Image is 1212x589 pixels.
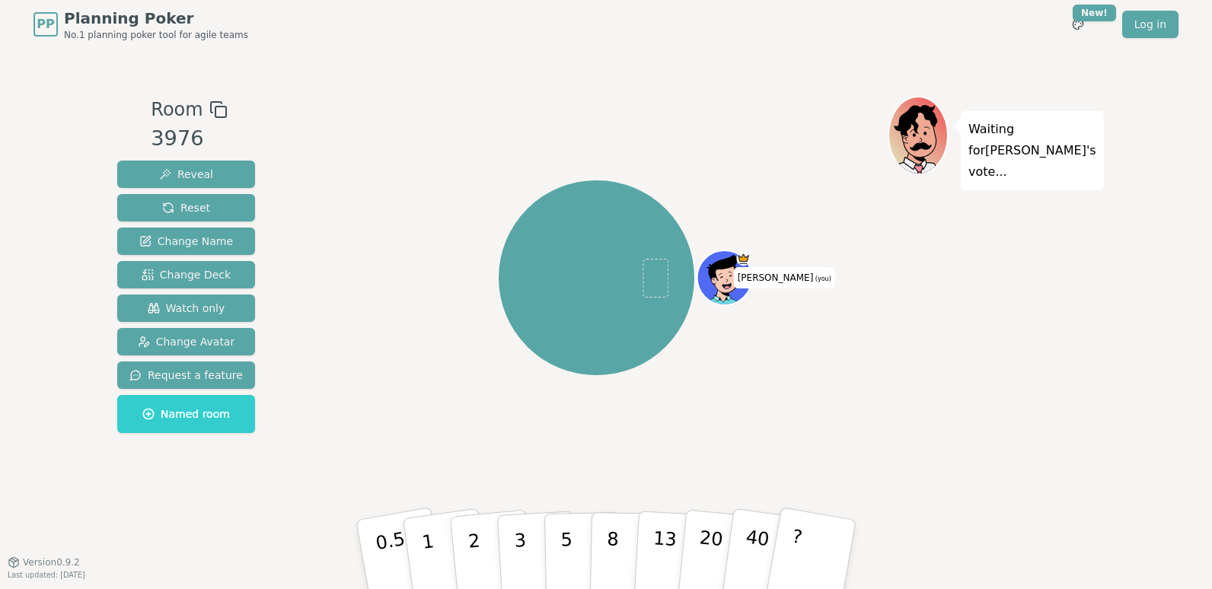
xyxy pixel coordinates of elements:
[734,267,835,288] span: Click to change your name
[23,556,80,568] span: Version 0.9.2
[117,328,255,355] button: Change Avatar
[1064,11,1092,38] button: New!
[37,15,54,33] span: PP
[117,261,255,288] button: Change Deck
[162,200,210,215] span: Reset
[151,96,203,123] span: Room
[148,301,225,316] span: Watch only
[968,119,1096,183] p: Waiting for [PERSON_NAME] 's vote...
[117,228,255,255] button: Change Name
[64,8,248,29] span: Planning Poker
[698,252,750,304] button: Click to change your avatar
[159,167,213,182] span: Reveal
[129,368,243,383] span: Request a feature
[8,571,85,579] span: Last updated: [DATE]
[1073,5,1116,21] div: New!
[736,252,750,266] span: Alba is the host
[117,194,255,221] button: Reset
[117,294,255,322] button: Watch only
[138,334,235,349] span: Change Avatar
[64,29,248,41] span: No.1 planning poker tool for agile teams
[33,8,248,41] a: PPPlanning PokerNo.1 planning poker tool for agile teams
[142,267,231,282] span: Change Deck
[117,395,255,433] button: Named room
[117,161,255,188] button: Reveal
[142,406,230,422] span: Named room
[813,275,831,282] span: (you)
[139,234,233,249] span: Change Name
[117,361,255,389] button: Request a feature
[8,556,80,568] button: Version0.9.2
[1122,11,1179,38] a: Log in
[151,123,227,154] div: 3976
